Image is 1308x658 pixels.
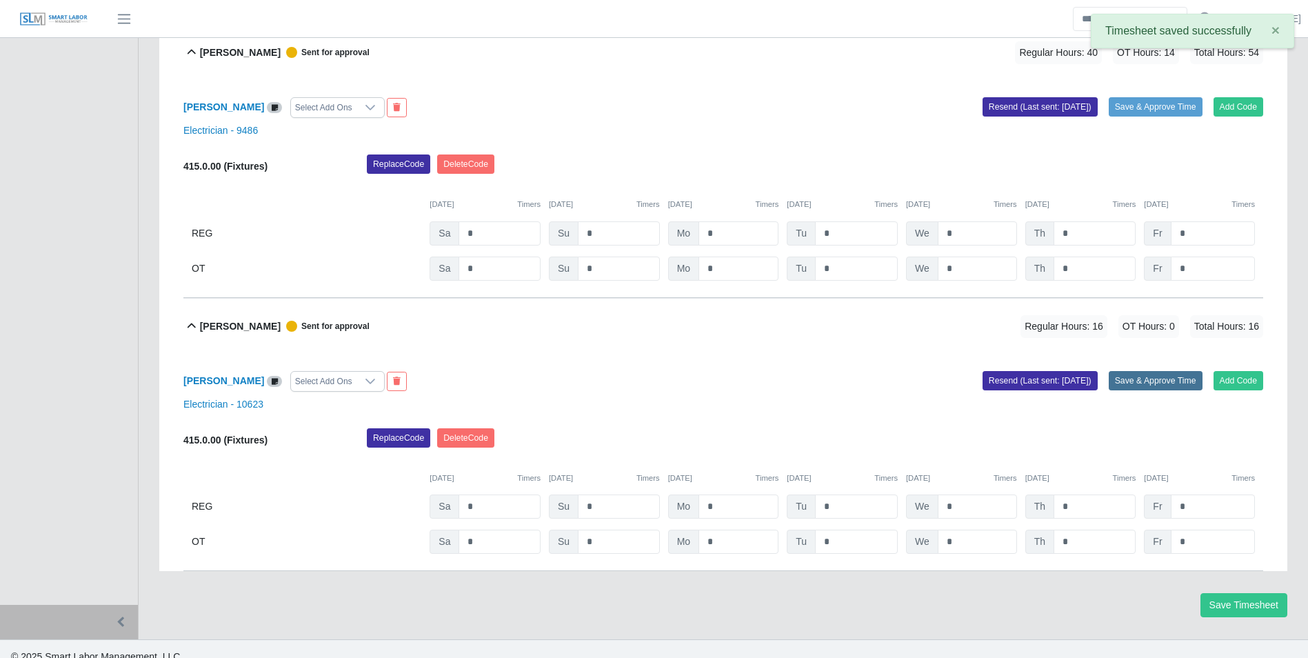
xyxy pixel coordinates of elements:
button: DeleteCode [437,428,494,448]
button: Timers [517,472,541,484]
span: Su [549,530,578,554]
div: [DATE] [1144,472,1255,484]
button: Save Timesheet [1200,593,1287,617]
b: [PERSON_NAME] [200,319,281,334]
div: Select Add Ons [291,372,356,391]
div: [DATE] [430,199,541,210]
span: We [906,221,938,246]
button: Save & Approve Time [1109,371,1203,390]
span: Fr [1144,221,1171,246]
span: Th [1025,530,1054,554]
div: [DATE] [906,472,1017,484]
a: [PERSON_NAME] [1222,12,1301,26]
a: Electrician - 10623 [183,399,263,410]
span: Mo [668,221,699,246]
span: Tu [787,257,816,281]
button: DeleteCode [437,154,494,174]
button: Timers [1113,472,1136,484]
span: Mo [668,495,699,519]
span: Th [1025,221,1054,246]
span: Sent for approval [281,321,370,332]
div: REG [192,221,421,246]
button: [PERSON_NAME] Sent for approval Regular Hours: 16 OT Hours: 0 Total Hours: 16 [183,299,1263,355]
span: Regular Hours: 40 [1015,41,1102,64]
span: Tu [787,495,816,519]
button: Timers [756,472,779,484]
span: Th [1025,257,1054,281]
div: [DATE] [668,199,779,210]
div: OT [192,257,421,281]
div: [DATE] [787,199,898,210]
a: View/Edit Notes [267,375,282,386]
span: Th [1025,495,1054,519]
span: We [906,495,938,519]
button: Resend (Last sent: [DATE]) [983,97,1098,117]
div: [DATE] [1144,199,1255,210]
span: Fr [1144,495,1171,519]
button: Timers [636,472,660,484]
div: [DATE] [787,472,898,484]
span: Fr [1144,530,1171,554]
span: Regular Hours: 16 [1020,315,1107,338]
span: Tu [787,530,816,554]
b: 415.0.00 (Fixtures) [183,161,268,172]
span: × [1271,22,1280,38]
b: [PERSON_NAME] [200,46,281,60]
button: Resend (Last sent: [DATE]) [983,371,1098,390]
button: ReplaceCode [367,428,430,448]
input: Search [1073,7,1187,31]
div: [DATE] [549,199,660,210]
span: Mo [668,530,699,554]
div: REG [192,495,421,519]
span: Sa [430,495,459,519]
button: [PERSON_NAME] Sent for approval Regular Hours: 40 OT Hours: 14 Total Hours: 54 [183,25,1263,81]
span: Sa [430,257,459,281]
div: Select Add Ons [291,98,356,117]
span: Sent for approval [281,47,370,58]
span: We [906,530,938,554]
button: Add Code [1214,97,1264,117]
button: Timers [517,199,541,210]
div: [DATE] [668,472,779,484]
a: Electrician - 9486 [183,125,258,136]
span: Tu [787,221,816,246]
img: SLM Logo [19,12,88,27]
span: Total Hours: 16 [1190,315,1263,338]
button: Timers [994,472,1017,484]
button: End Worker & Remove from the Timesheet [387,98,407,117]
span: OT Hours: 0 [1118,315,1179,338]
span: We [906,257,938,281]
button: Timers [756,199,779,210]
span: Fr [1144,257,1171,281]
span: Sa [430,530,459,554]
button: Save & Approve Time [1109,97,1203,117]
button: Timers [874,472,898,484]
span: Mo [668,257,699,281]
span: Su [549,221,578,246]
span: Sa [430,221,459,246]
button: Timers [1113,199,1136,210]
div: [DATE] [549,472,660,484]
button: Timers [994,199,1017,210]
div: [DATE] [1025,199,1136,210]
a: [PERSON_NAME] [183,101,264,112]
div: [DATE] [430,472,541,484]
button: Timers [1231,472,1255,484]
button: Add Code [1214,371,1264,390]
a: View/Edit Notes [267,101,282,112]
div: OT [192,530,421,554]
button: Timers [874,199,898,210]
span: Su [549,495,578,519]
a: [PERSON_NAME] [183,375,264,386]
span: Su [549,257,578,281]
b: 415.0.00 (Fixtures) [183,435,268,446]
div: [DATE] [906,199,1017,210]
button: Timers [636,199,660,210]
button: ReplaceCode [367,154,430,174]
div: Timesheet saved successfully [1091,14,1294,48]
button: End Worker & Remove from the Timesheet [387,372,407,391]
button: Timers [1231,199,1255,210]
div: [DATE] [1025,472,1136,484]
